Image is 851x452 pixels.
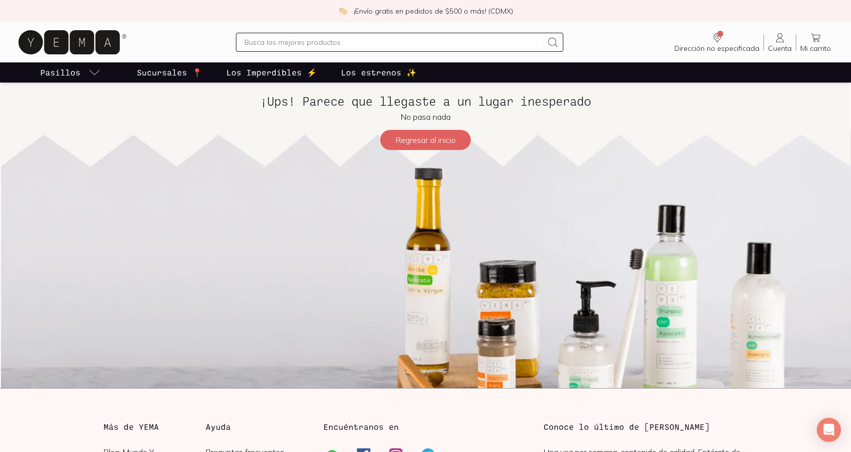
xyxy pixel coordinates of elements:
a: pasillo-todos-link [38,62,103,83]
span: Dirección no especificada [674,44,759,53]
span: Cuenta [768,44,792,53]
a: Cuenta [764,32,796,53]
h3: Más de YEMA [104,421,206,433]
a: Los estrenos ✨ [339,62,418,83]
h3: Conoce lo último de [PERSON_NAME] [544,421,747,433]
p: Los estrenos ✨ [341,66,416,79]
div: Open Intercom Messenger [817,418,841,442]
p: Sucursales 📍 [137,66,202,79]
a: Los Imperdibles ⚡️ [224,62,319,83]
a: Mi carrito [796,32,835,53]
h3: Encuéntranos en [323,421,399,433]
p: Pasillos [40,66,80,79]
p: ¡Envío gratis en pedidos de $500 o más! (CDMX) [354,6,513,16]
span: Mi carrito [800,44,831,53]
button: Regresar al inicio [380,130,471,150]
input: Busca los mejores productos [244,36,543,48]
p: Los Imperdibles ⚡️ [226,66,317,79]
a: Sucursales 📍 [135,62,204,83]
h3: Ayuda [206,421,308,433]
img: check [338,7,348,16]
a: Dirección no especificada [670,32,763,53]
